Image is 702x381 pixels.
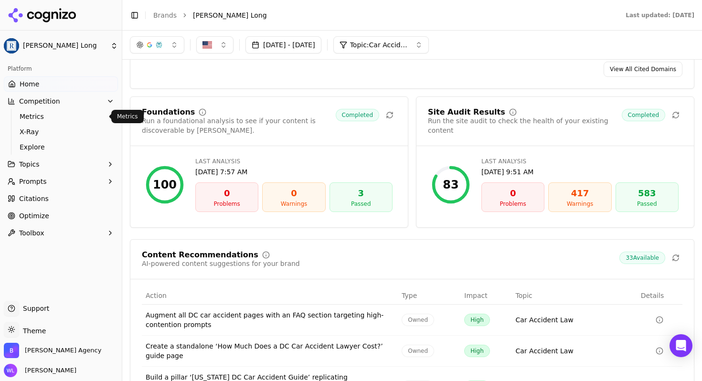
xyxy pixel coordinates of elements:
[402,345,434,357] span: Owned
[334,200,388,208] div: Passed
[195,167,393,177] div: [DATE] 7:57 AM
[142,259,300,268] div: AI-powered content suggestions for your brand
[153,11,177,19] a: Brands
[464,314,490,326] span: High
[402,291,457,300] div: Type
[4,208,118,223] a: Optimize
[146,310,394,329] div: Augment all DC car accident pages with an FAQ section targeting high-contention prompts
[553,187,607,200] div: 417
[336,109,379,121] span: Completed
[20,112,103,121] span: Metrics
[266,187,321,200] div: 0
[193,11,267,20] span: [PERSON_NAME] Long
[4,191,118,206] a: Citations
[19,211,49,221] span: Optimize
[4,343,19,358] img: Bob Agency
[146,291,394,300] div: Action
[553,200,607,208] div: Warnings
[21,366,76,375] span: [PERSON_NAME]
[20,142,103,152] span: Explore
[443,177,458,192] div: 83
[619,252,665,264] span: 33 Available
[19,96,60,106] span: Competition
[19,159,40,169] span: Topics
[464,291,508,300] div: Impact
[428,108,505,116] div: Site Audit Results
[153,11,606,20] nav: breadcrumb
[620,187,674,200] div: 583
[4,61,118,76] div: Platform
[153,177,177,192] div: 100
[4,343,101,358] button: Open organization switcher
[142,251,258,259] div: Content Recommendations
[202,40,212,50] img: United States
[20,127,103,137] span: X-Ray
[4,76,118,92] a: Home
[428,116,622,135] div: Run the site audit to check the health of your existing content
[142,116,336,135] div: Run a foundational analysis to see if your content is discoverable by [PERSON_NAME].
[4,364,17,377] img: Wendy Lindars
[200,187,254,200] div: 0
[19,228,44,238] span: Toolbox
[486,200,540,208] div: Problems
[20,79,39,89] span: Home
[146,341,394,360] div: Create a standalone ‘How Much Does a DC Car Accident Lawyer Cost?’ guide page
[626,11,694,19] div: Last updated: [DATE]
[19,304,49,313] span: Support
[16,125,106,138] a: X-Ray
[620,200,674,208] div: Passed
[622,109,665,121] span: Completed
[4,38,19,53] img: Regan Zambri Long
[200,200,254,208] div: Problems
[19,177,47,186] span: Prompts
[350,40,407,50] span: Topic: Car Accident Law
[604,62,682,77] a: View All Cited Domains
[19,327,46,335] span: Theme
[245,36,321,53] button: [DATE] - [DATE]
[23,42,106,50] span: [PERSON_NAME] Long
[16,140,106,154] a: Explore
[334,187,388,200] div: 3
[4,364,76,377] button: Open user button
[641,291,679,300] div: Details
[4,225,118,241] button: Toolbox
[464,345,490,357] span: High
[4,94,118,109] button: Competition
[4,157,118,172] button: Topics
[16,110,106,123] a: Metrics
[516,291,633,300] div: Topic
[670,334,692,357] div: Open Intercom Messenger
[481,158,679,165] div: Last Analysis
[516,315,574,325] a: Car Accident Law
[117,113,138,120] p: Metrics
[266,200,321,208] div: Warnings
[481,167,679,177] div: [DATE] 9:51 AM
[25,346,101,355] span: Bob Agency
[516,346,574,356] a: Car Accident Law
[19,194,49,203] span: Citations
[402,314,434,326] span: Owned
[4,174,118,189] button: Prompts
[195,158,393,165] div: Last Analysis
[142,108,195,116] div: Foundations
[486,187,540,200] div: 0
